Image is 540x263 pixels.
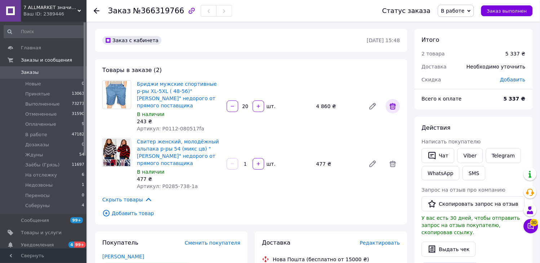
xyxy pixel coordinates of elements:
[360,240,400,246] span: Редактировать
[21,57,72,63] span: Заказы и сообщения
[422,139,481,144] span: Написать покупателю
[262,239,291,246] span: Доставка
[137,111,164,117] span: В наличии
[422,124,451,131] span: Действия
[422,187,506,193] span: Запрос на отзыв про компанию
[422,77,441,83] span: Скидка
[366,157,380,171] a: Редактировать
[500,77,526,83] span: Добавить
[506,50,526,57] div: 5 337 ₴
[102,67,162,73] span: Товары в заказе (2)
[422,96,462,102] span: Всего к оплате
[422,36,439,43] span: Итого
[102,209,400,217] span: Добавить товар
[72,111,84,117] span: 31590
[70,217,83,223] span: 99+
[21,242,54,248] span: Уведомления
[366,99,380,113] a: Редактировать
[21,229,62,236] span: Товары и услуги
[23,4,78,11] span: 7 ALLMARKET значительно дешевле!
[103,138,131,166] img: Свитер женский, молодёжный альпака р-ры 54 (микс цв) "MOLLY" недорого от прямого поставщика
[25,121,56,128] span: Оплаченные
[524,219,538,233] button: Чат с покупателем30
[386,157,400,171] span: Удалить
[74,242,86,248] span: 99+
[422,242,476,257] button: Выдать чек
[133,6,184,15] span: №366319766
[25,81,41,87] span: Новые
[422,148,455,163] button: Чат
[102,196,152,204] span: Скрыть товары
[271,256,371,263] div: Нова Пошта (бесплатно от 15000 ₴)
[137,175,221,183] div: 477 ₴
[25,162,59,168] span: Заёбы (Грязь)
[82,192,84,199] span: 0
[72,131,84,138] span: 47182
[462,166,486,180] button: SMS
[94,7,99,14] div: Вернуться назад
[530,219,538,226] span: 30
[21,217,49,224] span: Сообщения
[386,99,400,113] span: Удалить
[25,101,60,107] span: Выполненные
[82,202,84,209] span: 4
[82,81,84,87] span: 0
[72,101,84,107] span: 73273
[102,254,144,259] a: [PERSON_NAME]
[102,239,138,246] span: Покупатель
[462,59,530,75] div: Необходимо уточнить
[108,6,131,15] span: Заказ
[25,91,50,97] span: Принятые
[441,8,465,14] span: В работе
[72,162,84,168] span: 11697
[313,101,363,111] div: 4 860 ₴
[82,121,84,128] span: 9
[367,37,400,43] time: [DATE] 15:48
[422,51,445,57] span: 2 товара
[25,131,47,138] span: В работе
[137,118,221,125] div: 243 ₴
[25,192,50,199] span: Переносы
[82,142,84,148] span: 0
[313,159,363,169] div: 477 ₴
[25,111,57,117] span: Отмененные
[457,148,483,163] a: Viber
[72,91,84,97] span: 13063
[82,172,84,178] span: 6
[422,64,447,70] span: Доставка
[25,172,57,178] span: На отслежку
[25,152,43,158] span: Ждуны
[422,215,520,235] span: У вас есть 30 дней, чтобы отправить запрос на отзыв покупателю, скопировав ссылку.
[25,182,53,188] span: Недозвоны
[103,81,131,108] img: Бриджи мужские спортивные р-ры XL-5XL ( 48-56)"NICOLAS" недорого от прямого поставщика
[82,182,84,188] span: 1
[23,11,87,17] div: Ваш ID: 2389446
[25,142,49,148] span: Дозаказы
[185,240,240,246] span: Сменить покупателя
[21,45,41,51] span: Главная
[79,152,84,158] span: 54
[68,242,74,248] span: 4
[481,5,533,16] button: Заказ выполнен
[137,139,219,166] a: Свитер женский, молодёжный альпака р-ры 54 (микс цв) "[PERSON_NAME]" недорого от прямого поставщика
[137,81,217,108] a: Бриджи мужские спортивные р-ры XL-5XL ( 48-56)"[PERSON_NAME]" недорого от прямого поставщика
[487,8,527,14] span: Заказ выполнен
[25,202,50,209] span: Соберуны
[486,148,521,163] a: Telegram
[265,103,276,110] div: шт.
[21,69,39,76] span: Заказы
[137,169,164,175] span: В наличии
[422,166,460,180] a: WhatsApp
[265,160,276,168] div: шт.
[422,196,525,211] button: Скопировать запрос на отзыв
[4,25,85,38] input: Поиск
[504,96,526,102] b: 5 337 ₴
[137,183,198,189] span: Артикул: P0285-738-1a
[137,126,204,131] span: Артикул: P0112-080517fa
[102,36,161,45] div: Заказ с кабинета
[382,7,431,14] div: Статус заказа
